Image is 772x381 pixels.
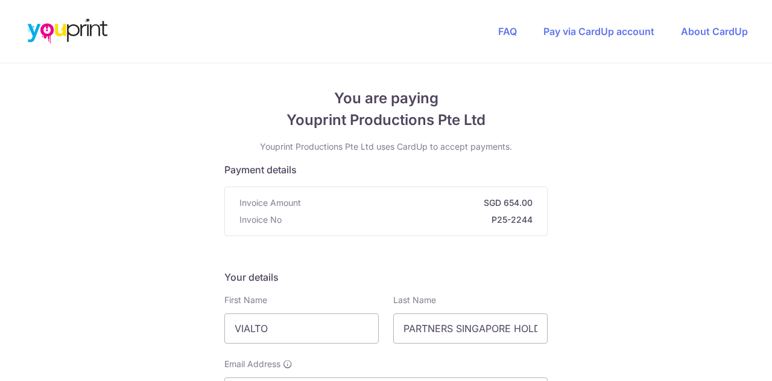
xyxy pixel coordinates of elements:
[286,214,533,226] strong: P25-2244
[681,25,748,37] a: About CardUp
[393,294,436,306] label: Last Name
[239,197,301,209] span: Invoice Amount
[224,294,267,306] label: First Name
[224,270,548,284] h5: Your details
[306,197,533,209] strong: SGD 654.00
[224,313,379,344] input: First name
[224,141,548,153] p: Youprint Productions Pte Ltd uses CardUp to accept payments.
[239,214,282,226] span: Invoice No
[543,25,654,37] a: Pay via CardUp account
[224,358,280,370] span: Email Address
[224,162,548,177] h5: Payment details
[498,25,517,37] a: FAQ
[224,88,548,109] span: You are paying
[224,109,548,131] span: Youprint Productions Pte Ltd
[393,313,548,344] input: Last name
